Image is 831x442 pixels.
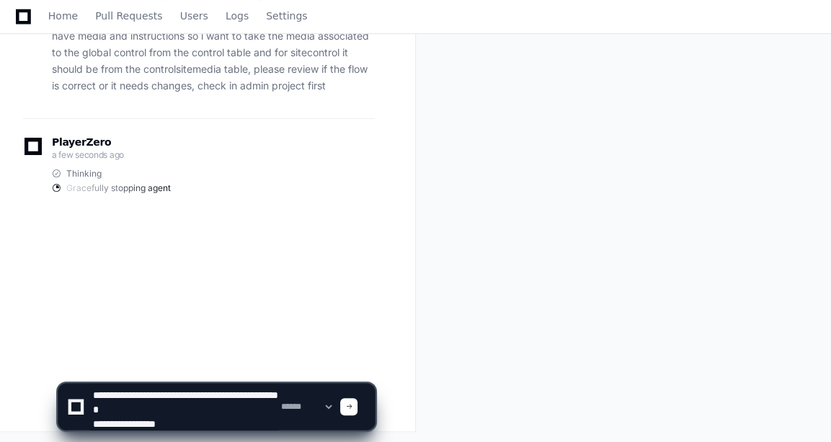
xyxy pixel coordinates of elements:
[66,168,102,180] span: Thinking
[52,138,111,146] span: PlayerZero
[48,12,78,20] span: Home
[226,12,249,20] span: Logs
[66,182,171,194] span: Gracefully stopping agent
[52,149,124,160] span: a few seconds ago
[95,12,162,20] span: Pull Requests
[180,12,208,20] span: Users
[266,12,307,20] span: Settings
